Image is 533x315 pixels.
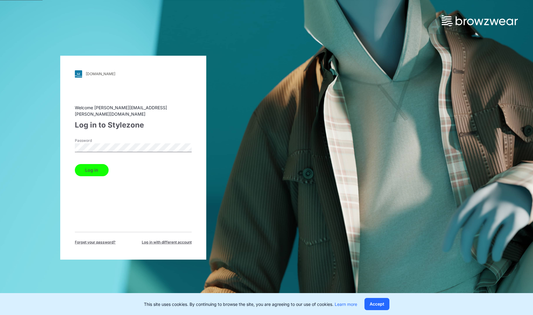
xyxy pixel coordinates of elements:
[86,72,115,76] div: [DOMAIN_NAME]
[75,138,117,143] label: Password
[144,301,357,307] p: This site uses cookies. By continuing to browse the site, you are agreeing to our use of cookies.
[75,120,192,131] div: Log in to Stylezone
[75,70,82,78] img: svg+xml;base64,PHN2ZyB3aWR0aD0iMjgiIGhlaWdodD0iMjgiIHZpZXdCb3g9IjAgMCAyOCAyOCIgZmlsbD0ibm9uZSIgeG...
[75,164,109,176] button: Log in
[75,70,192,78] a: [DOMAIN_NAME]
[75,104,192,117] div: Welcome [PERSON_NAME][EMAIL_ADDRESS][PERSON_NAME][DOMAIN_NAME]
[142,240,192,245] span: Log in with different account
[442,15,518,26] img: browzwear-logo.73288ffb.svg
[75,240,116,245] span: Forget your password?
[335,302,357,307] a: Learn more
[364,298,389,310] button: Accept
